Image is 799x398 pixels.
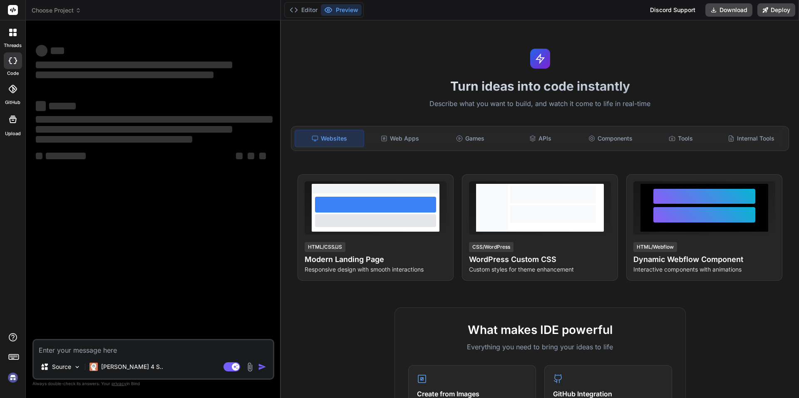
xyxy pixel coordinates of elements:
button: Editor [286,4,321,16]
span: Choose Project [32,6,81,15]
div: APIs [506,130,575,147]
div: Internal Tools [717,130,785,147]
div: Websites [295,130,364,147]
span: ‌ [36,101,46,111]
div: Web Apps [366,130,434,147]
label: Upload [5,130,21,137]
p: [PERSON_NAME] 4 S.. [101,363,163,371]
div: Components [576,130,645,147]
h4: WordPress Custom CSS [469,254,611,265]
span: privacy [112,381,127,386]
div: Tools [647,130,715,147]
div: Games [436,130,505,147]
span: ‌ [36,126,232,133]
div: HTML/Webflow [633,242,677,252]
h4: Dynamic Webflow Component [633,254,775,265]
img: signin [6,371,20,385]
img: icon [258,363,266,371]
h1: Turn ideas into code instantly [286,79,794,94]
span: ‌ [36,72,213,78]
p: Always double-check its answers. Your in Bind [32,380,274,388]
div: Discord Support [645,3,700,17]
img: attachment [245,362,255,372]
h4: Modern Landing Page [305,254,447,265]
button: Preview [321,4,362,16]
label: code [7,70,19,77]
h2: What makes IDE powerful [408,321,672,339]
label: GitHub [5,99,20,106]
span: ‌ [248,153,254,159]
button: Download [705,3,752,17]
button: Deploy [757,3,795,17]
span: ‌ [36,116,273,123]
span: ‌ [36,45,47,57]
div: CSS/WordPress [469,242,514,252]
p: Responsive design with smooth interactions [305,265,447,274]
span: ‌ [51,47,64,54]
img: Pick Models [74,363,81,371]
span: ‌ [36,153,42,159]
span: ‌ [36,136,192,143]
span: ‌ [46,153,86,159]
p: Custom styles for theme enhancement [469,265,611,274]
span: ‌ [236,153,243,159]
p: Source [52,363,71,371]
span: ‌ [259,153,266,159]
span: ‌ [36,62,232,68]
div: HTML/CSS/JS [305,242,345,252]
p: Describe what you want to build, and watch it come to life in real-time [286,99,794,109]
label: threads [4,42,22,49]
p: Interactive components with animations [633,265,775,274]
p: Everything you need to bring your ideas to life [408,342,672,352]
img: Claude 4 Sonnet [89,363,98,371]
span: ‌ [49,103,76,109]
